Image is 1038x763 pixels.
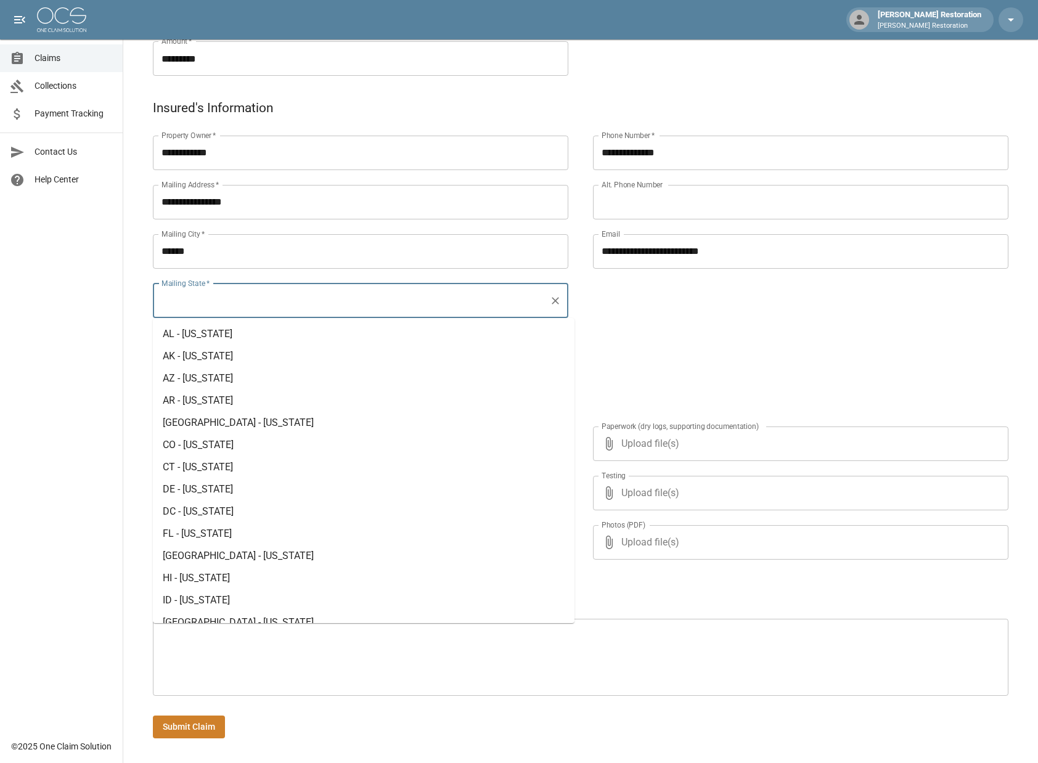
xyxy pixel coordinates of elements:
span: Payment Tracking [35,107,113,120]
span: Contact Us [35,145,113,158]
span: ID - [US_STATE] [163,594,230,606]
div: © 2025 One Claim Solution [11,740,112,753]
button: open drawer [7,7,32,32]
label: Alt. Phone Number [602,179,663,190]
span: DC - [US_STATE] [163,505,234,517]
span: Collections [35,80,113,92]
span: AZ - [US_STATE] [163,372,233,384]
label: Email [602,229,620,239]
label: Phone Number [602,130,655,141]
span: Help Center [35,173,113,186]
p: [PERSON_NAME] Restoration [878,21,981,31]
label: Paperwork (dry logs, supporting documentation) [602,421,759,431]
span: Upload file(s) [621,525,975,560]
img: ocs-logo-white-transparent.png [37,7,86,32]
label: Mailing State [161,278,210,288]
span: AR - [US_STATE] [163,394,233,406]
div: [PERSON_NAME] Restoration [873,9,986,31]
label: Mailing Address [161,179,219,190]
span: CO - [US_STATE] [163,439,234,451]
span: [GEOGRAPHIC_DATA] - [US_STATE] [163,550,314,561]
span: DE - [US_STATE] [163,483,233,495]
span: CT - [US_STATE] [163,461,233,473]
button: Submit Claim [153,716,225,738]
label: Mailing City [161,229,205,239]
button: Clear [547,292,564,309]
span: Claims [35,52,113,65]
span: AK - [US_STATE] [163,350,233,362]
label: Amount [161,36,192,46]
label: Photos (PDF) [602,520,645,530]
span: [GEOGRAPHIC_DATA] - [US_STATE] [163,417,314,428]
span: HI - [US_STATE] [163,572,230,584]
span: AL - [US_STATE] [163,328,232,340]
span: Upload file(s) [621,426,975,461]
span: FL - [US_STATE] [163,528,232,539]
span: [GEOGRAPHIC_DATA] - [US_STATE] [163,616,314,628]
label: Testing [602,470,626,481]
label: Property Owner [161,130,216,141]
span: Upload file(s) [621,476,975,510]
